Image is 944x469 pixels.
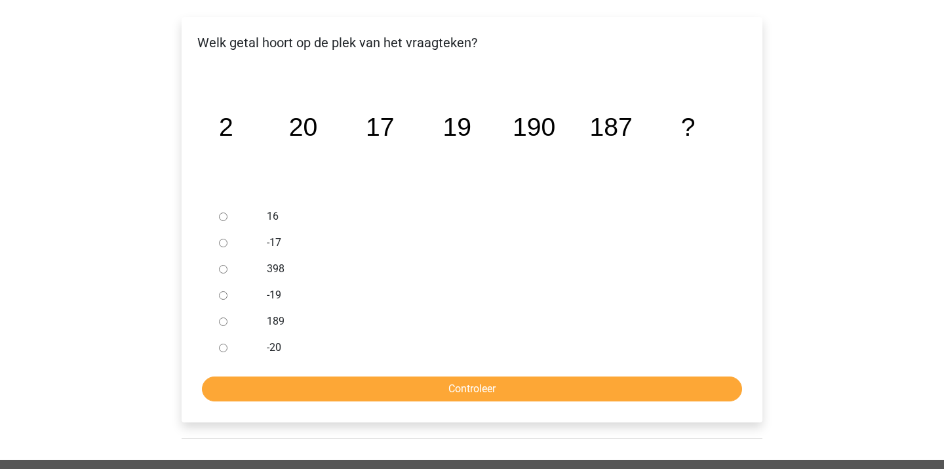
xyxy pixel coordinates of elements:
tspan: 19 [442,113,471,141]
tspan: 20 [289,113,318,141]
label: -17 [267,235,720,251]
input: Controleer [202,377,742,401]
label: -19 [267,287,720,303]
tspan: 190 [513,113,555,141]
tspan: ? [681,113,696,141]
tspan: 2 [219,113,233,141]
label: -20 [267,340,720,356]
label: 398 [267,261,720,277]
p: Welk getal hoort op de plek van het vraagteken? [192,33,752,52]
tspan: 17 [366,113,395,141]
label: 16 [267,209,720,224]
tspan: 187 [589,113,632,141]
label: 189 [267,314,720,329]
